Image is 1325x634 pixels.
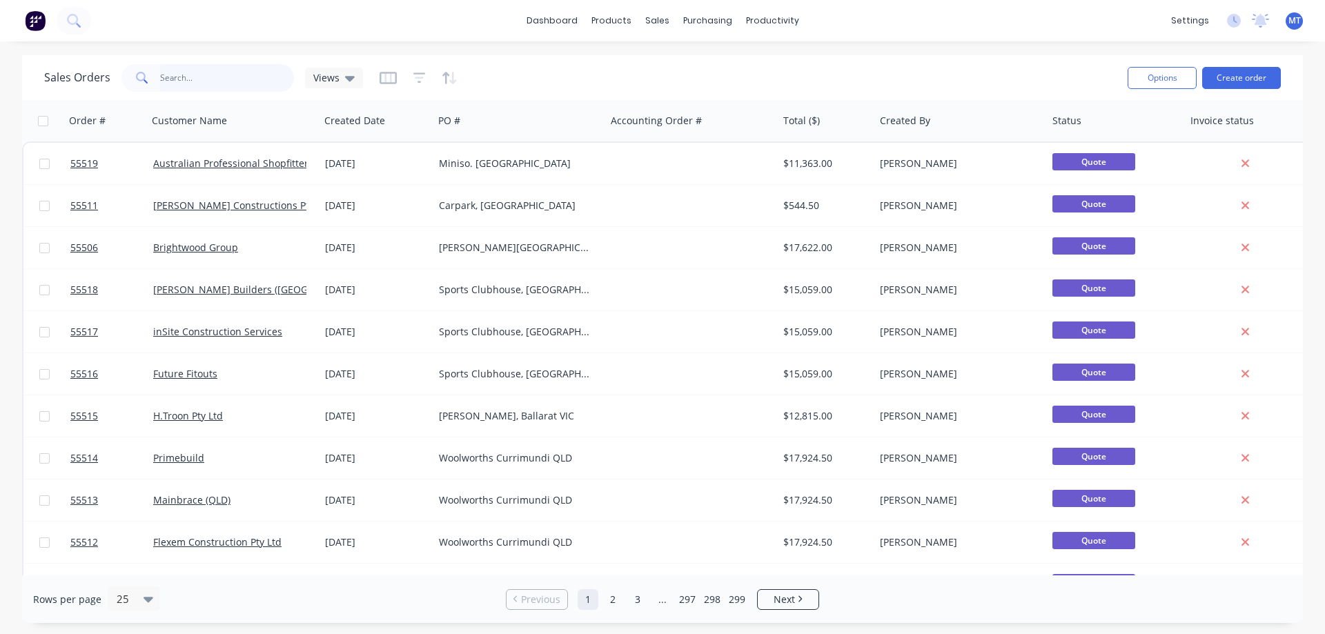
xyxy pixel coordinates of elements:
span: 55513 [70,493,98,507]
span: Quote [1052,195,1135,212]
span: Rows per page [33,593,101,606]
div: Sports Clubhouse, [GEOGRAPHIC_DATA] [439,283,592,297]
a: [PERSON_NAME] Constructions Pty Ltd [153,199,331,212]
a: Page 297 [677,589,698,610]
ul: Pagination [500,589,825,610]
span: Quote [1052,364,1135,381]
div: Customer Name [152,114,227,128]
span: Quote [1052,321,1135,339]
div: [DATE] [325,199,428,212]
div: [DATE] [325,451,428,465]
a: Flexem Construction Pty Ltd [153,535,282,548]
span: 55511 [70,199,98,212]
div: [PERSON_NAME] [880,157,1033,170]
a: Australian Professional Shopfitters [153,157,313,170]
a: 55511 [70,185,153,226]
span: MT [1288,14,1301,27]
span: Quote [1052,448,1135,465]
button: Options [1128,67,1197,89]
span: 55517 [70,325,98,339]
div: Woolworths Currimundi QLD [439,451,592,465]
a: Jump forward [652,589,673,610]
div: PO # [438,114,460,128]
div: Sports Clubhouse, [GEOGRAPHIC_DATA] [439,325,592,339]
a: Mainbrace (QLD) [153,493,230,506]
span: Quote [1052,490,1135,507]
div: [PERSON_NAME] [880,283,1033,297]
div: Created By [880,114,930,128]
span: Quote [1052,279,1135,297]
a: 55518 [70,269,153,310]
a: Brightwood Group [153,241,238,254]
a: Future Fitouts [153,367,217,380]
a: Primebuild [153,451,204,464]
div: [PERSON_NAME], Ballarat VIC [439,409,592,423]
span: 55514 [70,451,98,465]
div: [DATE] [325,283,428,297]
a: 55512 [70,522,153,563]
div: products [585,10,638,31]
a: Page 299 [727,589,747,610]
a: Next page [758,593,818,606]
div: sales [638,10,676,31]
button: Create order [1202,67,1281,89]
div: Woolworths Currimundi QLD [439,535,592,549]
div: Accounting Order # [611,114,702,128]
a: 55517 [70,311,153,353]
span: Next [774,593,795,606]
div: $11,363.00 [783,157,865,170]
a: 55516 [70,353,153,395]
div: $15,059.00 [783,283,865,297]
a: inSite Construction Services [153,325,282,338]
span: Quote [1052,406,1135,423]
span: 55515 [70,409,98,423]
div: [PERSON_NAME] [880,325,1033,339]
a: 55515 [70,395,153,437]
div: [DATE] [325,367,428,381]
div: $12,815.00 [783,409,865,423]
a: Previous page [507,593,567,606]
a: 55514 [70,437,153,479]
div: Invoice status [1190,114,1254,128]
div: [PERSON_NAME] [880,409,1033,423]
input: Search... [160,64,295,92]
a: Page 298 [702,589,723,610]
span: 55506 [70,241,98,255]
div: $15,059.00 [783,325,865,339]
a: 55510 [70,564,153,605]
div: productivity [739,10,806,31]
div: Woolworths Currimundi QLD [439,493,592,507]
div: Carpark, [GEOGRAPHIC_DATA] [439,199,592,212]
div: $15,059.00 [783,367,865,381]
span: Quote [1052,237,1135,255]
div: [PERSON_NAME][GEOGRAPHIC_DATA] [439,241,592,255]
span: Quote [1052,574,1135,591]
div: [DATE] [325,535,428,549]
a: Page 2 [602,589,623,610]
span: Quote [1052,532,1135,549]
a: dashboard [520,10,585,31]
span: Previous [521,593,560,606]
span: 55519 [70,157,98,170]
div: [DATE] [325,325,428,339]
div: [DATE] [325,241,428,255]
div: [DATE] [325,493,428,507]
div: $17,924.50 [783,451,865,465]
span: 55518 [70,283,98,297]
span: Quote [1052,153,1135,170]
div: $544.50 [783,199,865,212]
span: 55516 [70,367,98,381]
div: [DATE] [325,409,428,423]
div: [PERSON_NAME] [880,493,1033,507]
div: [PERSON_NAME] [880,367,1033,381]
div: settings [1164,10,1216,31]
img: Factory [25,10,46,31]
a: H.Troon Pty Ltd [153,409,223,422]
div: purchasing [676,10,739,31]
div: Status [1052,114,1081,128]
div: [PERSON_NAME] [880,451,1033,465]
div: [PERSON_NAME] [880,199,1033,212]
div: [DATE] [325,157,428,170]
div: $17,924.50 [783,535,865,549]
div: Total ($) [783,114,820,128]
